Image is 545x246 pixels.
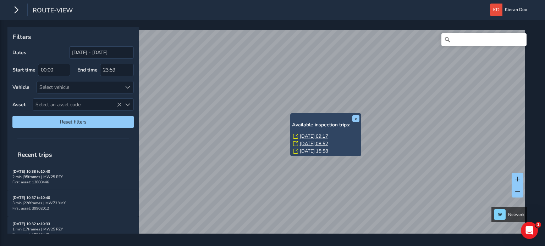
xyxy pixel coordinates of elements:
img: diamond-layout [490,4,502,16]
span: Recent trips [12,145,57,164]
strong: [DATE] 10:37 to 10:40 [12,195,50,200]
label: Dates [12,49,26,56]
div: Select vehicle [37,81,122,93]
h6: Available inspection trips: [292,122,359,128]
p: Filters [12,32,134,41]
div: 3 min | 226 frames | MW73 YMY [12,200,134,206]
span: Select an asset code [33,99,122,110]
span: Reset filters [18,119,128,125]
div: Select an asset code [122,99,133,110]
a: [DATE] 15:58 [300,148,328,154]
span: Network [508,212,524,217]
label: Vehicle [12,84,29,91]
span: Kieran Doo [505,4,527,16]
input: Search [441,33,527,46]
button: Kieran Doo [490,4,530,16]
label: Start time [12,67,35,73]
canvas: Map [10,30,525,242]
label: Asset [12,101,26,108]
span: First asset: 13800446 [12,232,49,237]
a: [DATE] 08:52 [300,141,328,147]
button: x [352,115,359,122]
span: First asset: 13800446 [12,179,49,185]
span: 1 [535,222,541,228]
label: End time [77,67,98,73]
span: route-view [33,6,73,16]
strong: [DATE] 10:32 to 10:33 [12,221,50,227]
button: Reset filters [12,116,134,128]
a: [DATE] 09:17 [300,133,328,139]
iframe: Intercom live chat [521,222,538,239]
strong: [DATE] 10:38 to 10:40 [12,169,50,174]
div: 1 min | 17 frames | MW25 RZY [12,227,134,232]
span: First asset: 39902012 [12,206,49,211]
div: 2 min | 95 frames | MW25 RZY [12,174,134,179]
